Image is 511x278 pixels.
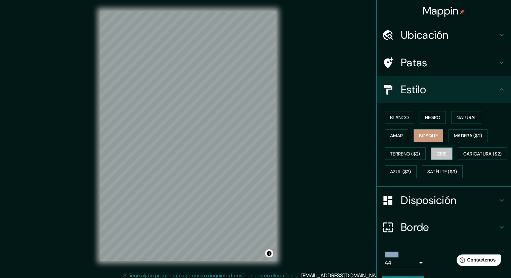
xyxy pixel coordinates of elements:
button: Satélite ($3) [422,165,463,178]
font: Caricatura ($2) [463,151,502,157]
div: Estilo [377,76,511,103]
button: Madera ($2) [449,129,487,142]
div: A4 [385,257,425,268]
font: A4 [385,259,391,266]
iframe: Lanzador de widgets de ayuda [451,252,504,271]
div: Borde [377,214,511,241]
font: Azul ($2) [390,169,411,175]
font: Disposición [401,193,456,207]
button: Blanco [385,111,414,124]
font: Negro [425,114,441,120]
button: Amar [385,129,408,142]
button: Terreno ($2) [385,147,426,160]
font: Ubicación [401,28,449,42]
img: pin-icon.png [460,9,465,14]
font: Estilo [401,82,426,97]
font: Terreno ($2) [390,151,420,157]
button: Natural [451,111,482,124]
button: Azul ($2) [385,165,417,178]
font: Satélite ($3) [427,169,457,175]
button: Gris [431,147,453,160]
font: Natural [457,114,477,120]
button: Negro [420,111,446,124]
button: Activar o desactivar atribución [265,249,273,257]
div: Ubicación [377,22,511,48]
font: Bosque [419,133,438,139]
div: Disposición [377,187,511,214]
font: Gris [437,151,447,157]
font: Mappin [423,4,459,18]
font: Tamaño [385,252,398,257]
font: Patas [401,56,427,70]
font: Borde [401,220,429,234]
font: Madera ($2) [454,133,482,139]
canvas: Mapa [100,11,276,261]
div: Patas [377,49,511,76]
button: Bosque [414,129,443,142]
font: Blanco [390,114,409,120]
font: Amar [390,133,403,139]
button: Caricatura ($2) [458,147,507,160]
